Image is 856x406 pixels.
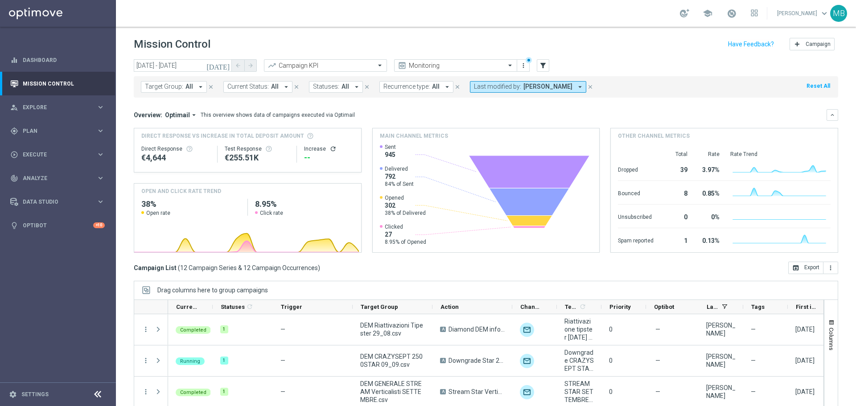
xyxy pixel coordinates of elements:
div: 29 Aug 2025, Friday [795,325,815,333]
i: add [794,41,801,48]
span: Click rate [260,209,283,217]
span: — [280,326,285,333]
span: Calculate column [578,302,586,312]
span: — [280,357,285,364]
span: — [655,325,660,333]
span: All [185,83,193,90]
span: First in Range [796,303,817,310]
span: 302 [385,201,426,209]
div: 1 [220,357,228,365]
ng-select: Campaign KPI [264,59,387,72]
button: close [453,82,461,92]
div: Unsubscribed [618,209,654,223]
button: close [207,82,215,92]
i: arrow_drop_down [576,83,584,91]
button: gps_fixed Plan keyboard_arrow_right [10,127,105,135]
div: -- [304,152,354,163]
input: Select date range [134,59,232,72]
div: 0 [664,209,687,223]
div: Mission Control [10,72,105,95]
i: close [364,84,370,90]
span: — [280,388,285,395]
div: 1 [220,325,228,333]
button: Optimail arrow_drop_down [162,111,201,119]
button: more_vert [519,60,528,71]
div: Spam reported [618,233,654,247]
button: Last modified by: [PERSON_NAME] arrow_drop_down [470,81,586,93]
i: keyboard_arrow_right [96,174,105,182]
span: [PERSON_NAME] [523,83,572,90]
colored-tag: Running [176,357,205,365]
div: 0.85% [698,185,720,200]
div: Bounced [618,185,654,200]
span: STREAM STAR SETTEMBRE 2025_Comunicazione generale [564,380,594,404]
button: more_vert [823,262,838,274]
div: MB [830,5,847,22]
div: play_circle_outline Execute keyboard_arrow_right [10,151,105,158]
span: Plan [23,128,96,134]
i: arrow_drop_down [353,83,361,91]
button: equalizer Dashboard [10,57,105,64]
h4: OPEN AND CLICK RATE TREND [141,187,221,195]
span: Recurrence type: [383,83,430,90]
span: Statuses [221,303,245,310]
button: Statuses: All arrow_drop_down [309,81,363,93]
span: 0 [609,326,613,333]
div: Optibot [10,213,105,237]
div: 39 [664,162,687,176]
i: close [454,84,461,90]
i: keyboard_arrow_right [96,150,105,159]
button: close [292,82,300,92]
span: ( [178,264,180,272]
div: 09 Sep 2025, Tuesday [795,357,815,365]
h3: Overview: [134,111,162,119]
button: Mission Control [10,80,105,87]
span: 0 [609,388,613,395]
div: Press SPACE to select this row. [134,345,168,377]
ng-select: Monitoring [394,59,517,72]
span: Explore [23,105,96,110]
div: Mauro Cesari [706,353,736,369]
span: Running [180,358,200,364]
img: Optimail [520,354,534,368]
i: [DATE] [206,62,230,70]
span: 38% of Delivered [385,209,426,217]
div: Rate Trend [730,151,831,158]
span: A [440,358,446,363]
button: Current Status: All arrow_drop_down [223,81,292,93]
button: keyboard_arrow_down [827,109,838,121]
button: arrow_back [232,59,244,72]
span: Target Group: [145,83,183,90]
span: Tags [751,303,765,310]
span: A [440,327,446,332]
i: arrow_back [235,62,241,69]
i: open_in_browser [792,264,799,271]
button: track_changes Analyze keyboard_arrow_right [10,175,105,182]
span: Drag columns here to group campaigns [157,287,268,294]
i: close [208,84,214,90]
div: Dropped [618,162,654,176]
div: Increase [304,145,354,152]
span: Target Group [361,303,398,310]
i: gps_fixed [10,127,18,135]
span: Current Status: [227,83,269,90]
div: €255,514 [225,152,289,163]
multiple-options-button: Export to CSV [788,264,838,271]
i: arrow_drop_down [443,83,451,91]
i: keyboard_arrow_right [96,127,105,135]
button: refresh [329,145,337,152]
span: keyboard_arrow_down [819,8,829,18]
div: 3.97% [698,162,720,176]
i: keyboard_arrow_right [96,197,105,206]
span: 945 [385,151,396,159]
button: filter_alt [537,59,549,72]
span: All [432,83,440,90]
button: more_vert [142,325,150,333]
span: Downgrade Star 2025 [449,357,505,365]
div: Execute [10,151,96,159]
h2: 8.95% [255,199,354,209]
button: Data Studio keyboard_arrow_right [10,198,105,205]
